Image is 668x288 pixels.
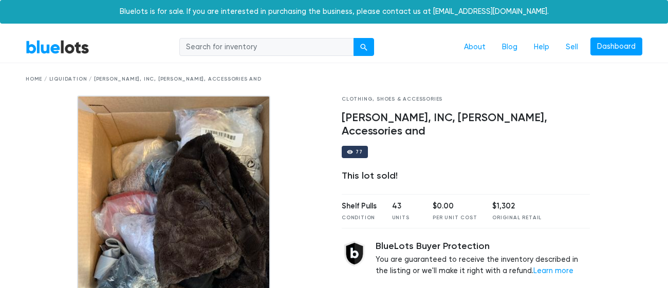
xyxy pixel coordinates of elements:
[376,241,590,252] h5: BlueLots Buyer Protection
[433,214,477,222] div: Per Unit Cost
[494,37,526,57] a: Blog
[179,38,354,56] input: Search for inventory
[492,201,542,212] div: $1,302
[342,201,377,212] div: Shelf Pulls
[456,37,494,57] a: About
[356,149,363,155] div: 77
[26,75,642,83] div: Home / Liquidation / [PERSON_NAME], INC, [PERSON_NAME], Accessories and
[492,214,542,222] div: Original Retail
[342,214,377,222] div: Condition
[26,40,89,54] a: BlueLots
[433,201,477,212] div: $0.00
[526,37,558,57] a: Help
[376,241,590,276] div: You are guaranteed to receive the inventory described in the listing or we'll make it right with ...
[342,170,590,182] div: This lot sold!
[392,214,418,222] div: Units
[533,266,573,275] a: Learn more
[342,95,590,103] div: Clothing, Shoes & Accessories
[342,241,367,266] img: buyer_protection_shield-3b65640a83011c7d3ede35a8e5a80bfdfaa6a97447f0071c1475b91a4b0b3d01.png
[342,111,590,138] h4: [PERSON_NAME], INC, [PERSON_NAME], Accessories and
[392,201,418,212] div: 43
[558,37,586,57] a: Sell
[590,37,642,56] a: Dashboard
